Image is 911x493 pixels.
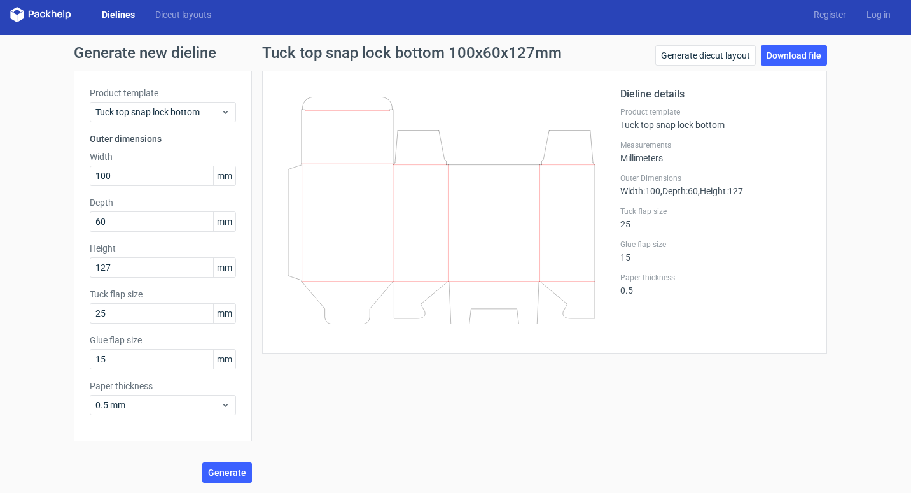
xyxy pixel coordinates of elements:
[90,196,236,209] label: Depth
[620,87,811,102] h2: Dieline details
[213,350,235,369] span: mm
[620,186,660,196] span: Width : 100
[213,212,235,231] span: mm
[213,304,235,323] span: mm
[90,242,236,255] label: Height
[803,8,856,21] a: Register
[90,334,236,347] label: Glue flap size
[90,132,236,145] h3: Outer dimensions
[655,45,756,66] a: Generate diecut layout
[620,206,811,229] div: 25
[90,288,236,301] label: Tuck flap size
[208,468,246,477] span: Generate
[213,166,235,185] span: mm
[620,107,811,130] div: Tuck top snap lock bottom
[90,150,236,163] label: Width
[620,239,811,262] div: 15
[95,106,221,118] span: Tuck top snap lock bottom
[90,87,236,99] label: Product template
[620,206,811,217] label: Tuck flap size
[92,8,145,21] a: Dielines
[620,173,811,183] label: Outer Dimensions
[74,45,837,61] h1: Generate new dieline
[620,107,811,117] label: Product template
[620,273,811,283] label: Paper thickness
[95,399,221,411] span: 0.5 mm
[761,45,827,66] a: Download file
[620,140,811,150] label: Measurements
[90,380,236,392] label: Paper thickness
[202,462,252,483] button: Generate
[620,239,811,250] label: Glue flap size
[620,140,811,163] div: Millimeters
[213,258,235,277] span: mm
[856,8,901,21] a: Log in
[698,186,743,196] span: , Height : 127
[145,8,221,21] a: Diecut layouts
[262,45,562,61] h1: Tuck top snap lock bottom 100x60x127mm
[620,273,811,296] div: 0.5
[660,186,698,196] span: , Depth : 60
